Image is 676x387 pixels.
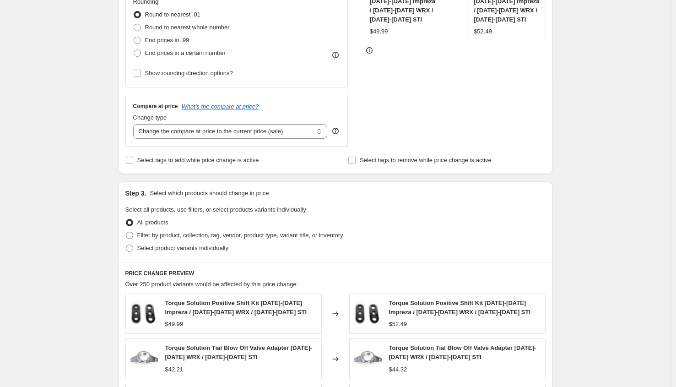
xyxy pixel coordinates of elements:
[165,344,313,360] span: Torque Solution Tial Blow Off Valve Adapter [DATE]-[DATE] WRX / [DATE]-[DATE] STI
[145,49,226,56] span: End prices in a certain number
[137,245,228,251] span: Select product variants individually
[389,344,536,360] span: Torque Solution Tial Blow Off Valve Adapter [DATE]-[DATE] WRX / [DATE]-[DATE] STI
[389,320,407,329] div: $52.49
[165,320,184,329] div: $49.99
[331,126,340,136] div: help
[182,103,259,110] button: What's the compare at price?
[150,189,269,198] p: Select which products should change in price
[137,157,259,164] span: Select tags to add while price change is active
[145,11,200,18] span: Round to nearest .01
[130,345,158,373] img: torque-solution-tial-blow-off-valve-adapter-2002-2007-wrx-2004-2021-sti-ts-su-tial-673857_80x.jpg
[137,219,168,226] span: All products
[125,270,546,277] h6: PRICE CHANGE PREVIEW
[370,27,388,36] div: $49.99
[145,70,233,76] span: Show rounding direction options?
[125,206,306,213] span: Select all products, use filters, or select products variants individually
[389,300,531,316] span: Torque Solution Positive Shift Kit [DATE]-[DATE] Impreza / [DATE]-[DATE] WRX / [DATE]-[DATE] STI
[354,345,382,373] img: torque-solution-tial-blow-off-valve-adapter-2002-2007-wrx-2004-2021-sti-ts-su-tial-673857_80x.jpg
[354,300,382,327] img: torque-solution-positive-shift-kit-1993-2007-impreza-2002-2007-wrx-2004-2007-sti-ts-su-psk-815240...
[474,27,492,36] div: $52.49
[360,157,492,164] span: Select tags to remove while price change is active
[133,114,167,121] span: Change type
[137,232,343,239] span: Filter by product, collection, tag, vendor, product type, variant title, or inventory
[145,24,230,31] span: Round to nearest whole number
[165,300,307,316] span: Torque Solution Positive Shift Kit [DATE]-[DATE] Impreza / [DATE]-[DATE] WRX / [DATE]-[DATE] STI
[130,300,158,327] img: torque-solution-positive-shift-kit-1993-2007-impreza-2002-2007-wrx-2004-2007-sti-ts-su-psk-815240...
[133,103,178,110] h3: Compare at price
[165,365,184,374] div: $42.21
[125,189,146,198] h2: Step 3.
[145,37,189,44] span: End prices in .99
[125,281,298,288] span: Over 250 product variants would be affected by this price change:
[389,365,407,374] div: $44.32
